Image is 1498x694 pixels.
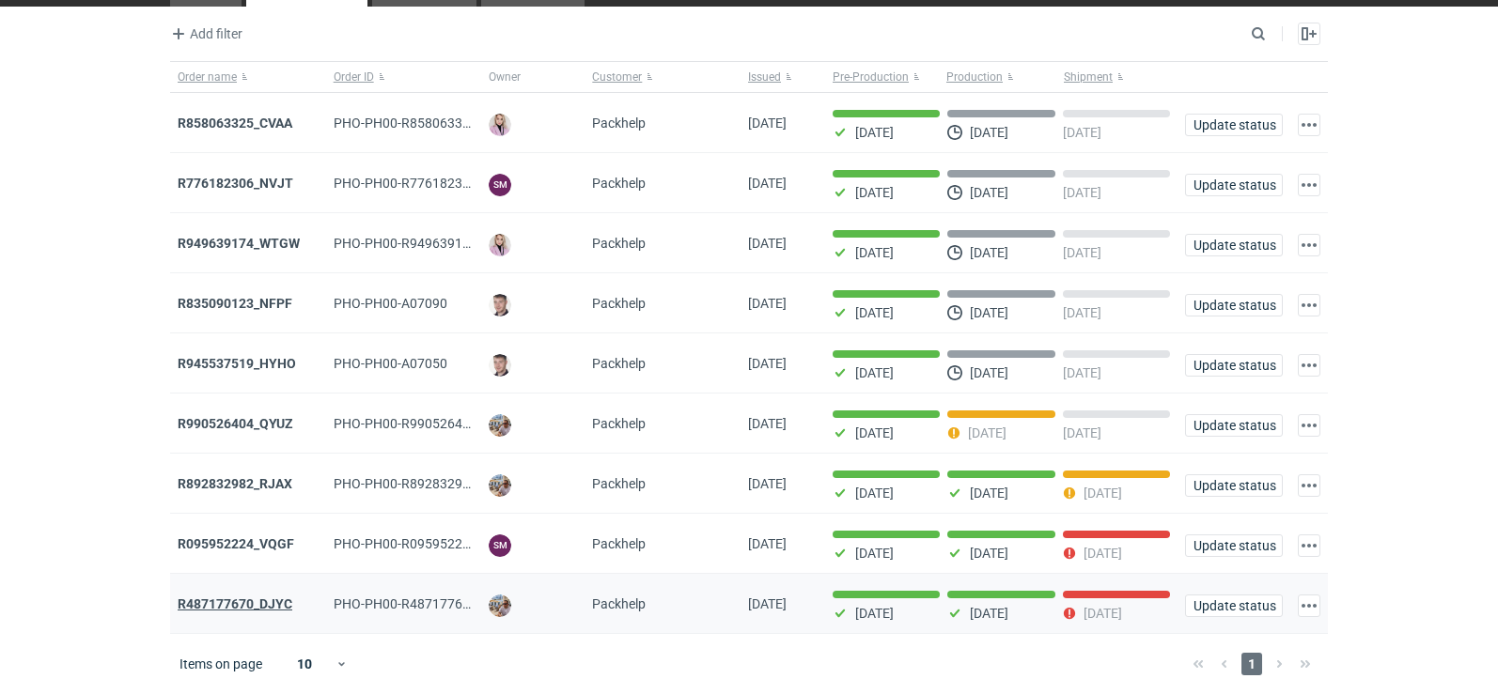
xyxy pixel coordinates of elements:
span: Owner [489,69,521,85]
p: [DATE] [1063,365,1101,380]
span: Update status [1194,239,1274,252]
a: R095952224_VQGF [178,536,294,551]
a: R835090123_NFPF [178,296,292,311]
span: PHO-PH00-R949639174_WTGW [334,236,523,251]
span: 30/07/2025 [748,416,787,431]
span: Packhelp [592,236,646,251]
p: [DATE] [855,365,894,380]
span: Packhelp [592,176,646,191]
button: Actions [1298,414,1320,437]
button: Customer [585,62,741,92]
span: Update status [1194,118,1274,131]
span: PHO-PH00-A07050 [334,356,447,371]
img: Maciej Sikora [489,354,511,377]
button: Issued [741,62,825,92]
p: [DATE] [970,546,1008,561]
button: Order name [170,62,326,92]
p: [DATE] [970,245,1008,260]
span: 24/07/2025 [748,536,787,551]
span: Packhelp [592,596,646,611]
span: PHO-PH00-R892832982_RJAX [334,476,516,491]
button: Shipment [1060,62,1178,92]
img: Michał Palasek [489,594,511,617]
button: Update status [1185,414,1283,437]
img: Klaudia Wiśniewska [489,234,511,256]
span: 24/07/2025 [748,476,787,491]
p: [DATE] [1063,125,1101,140]
img: Michał Palasek [489,414,511,437]
p: [DATE] [1084,546,1122,561]
button: Actions [1298,234,1320,256]
span: Items on page [179,655,262,673]
p: [DATE] [855,486,894,501]
span: 31/07/2025 [748,356,787,371]
button: Update status [1185,234,1283,256]
img: Maciej Sikora [489,294,511,316]
a: R776182306_NVJT [178,176,293,191]
a: R487177670_DJYC [178,596,292,611]
span: Packhelp [592,356,646,371]
span: PHO-PH00-R487177670_DJYC [334,596,515,611]
p: [DATE] [970,185,1008,200]
strong: R990526404_QYUZ [178,416,293,431]
span: Packhelp [592,296,646,311]
a: R892832982_RJAX [178,476,292,491]
span: Order name [178,69,237,85]
span: PHO-PH00-A07090 [334,296,447,311]
span: Issued [748,69,781,85]
p: [DATE] [1063,185,1101,200]
button: Actions [1298,594,1320,617]
p: [DATE] [1084,606,1122,621]
span: Customer [592,69,642,85]
span: Update status [1194,419,1274,432]
span: Packhelp [592,476,646,491]
span: 1 [1241,653,1262,675]
span: Packhelp [592,536,646,551]
button: Update status [1185,534,1283,557]
span: Add filter [167,23,242,45]
button: Actions [1298,474,1320,497]
p: [DATE] [855,546,894,561]
span: Shipment [1064,69,1113,85]
button: Update status [1185,594,1283,617]
button: Update status [1185,294,1283,316]
p: [DATE] [970,486,1008,501]
a: R945537519_HYHO [178,356,296,371]
button: Production [943,62,1060,92]
p: [DATE] [855,425,894,440]
button: Update status [1185,174,1283,196]
span: Update status [1194,178,1274,192]
p: [DATE] [855,185,894,200]
span: Production [946,69,1003,85]
p: [DATE] [968,425,1006,440]
button: Update status [1185,114,1283,136]
p: [DATE] [855,606,894,621]
a: R949639174_WTGW [178,236,300,251]
span: PHO-PH00-R776182306_NVJT [334,176,516,191]
a: R858063325_CVAA [178,116,292,131]
span: 11/08/2025 [748,176,787,191]
span: 23/07/2025 [748,596,787,611]
p: [DATE] [1063,305,1101,320]
p: [DATE] [1084,486,1122,501]
p: [DATE] [855,245,894,260]
button: Actions [1298,354,1320,377]
p: [DATE] [970,305,1008,320]
span: PHO-PH00-R858063325_CVAA [334,116,516,131]
button: Actions [1298,534,1320,557]
button: Actions [1298,114,1320,136]
figcaption: SM [489,534,511,557]
span: Update status [1194,599,1274,612]
span: Update status [1194,299,1274,312]
p: [DATE] [855,125,894,140]
p: [DATE] [855,305,894,320]
span: PHO-PH00-R990526404_QYUZ [334,416,515,431]
p: [DATE] [1063,245,1101,260]
span: PHO-PH00-R095952224_VQGF [334,536,518,551]
span: Order ID [334,69,374,85]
